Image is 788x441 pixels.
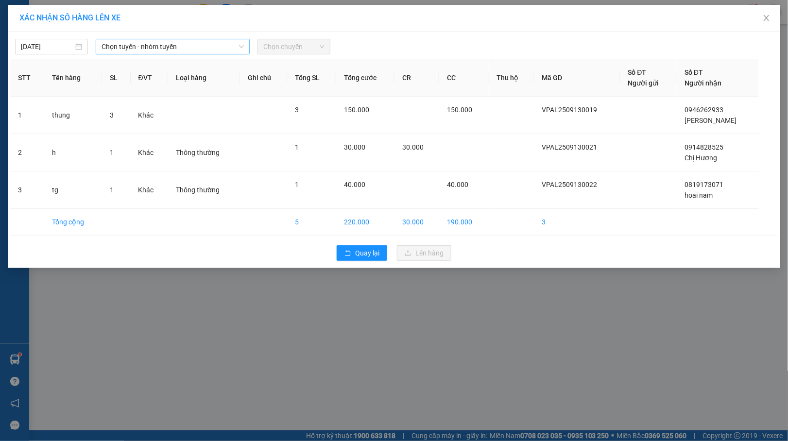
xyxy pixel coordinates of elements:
[534,209,620,236] td: 3
[19,13,120,22] span: XÁC NHẬN SỐ HÀNG LÊN XE
[10,59,44,97] th: STT
[685,181,723,188] span: 0819173071
[542,143,598,151] span: VPAL2509130021
[10,97,44,134] td: 1
[110,149,114,156] span: 1
[21,41,73,52] input: 13/09/2025
[685,143,723,151] span: 0914828525
[91,24,406,36] li: 26 Phó Cơ Điều, Phường 12
[685,117,737,124] span: [PERSON_NAME]
[131,134,169,171] td: Khác
[685,191,713,199] span: hoai nam
[402,143,424,151] span: 30.000
[447,181,468,188] span: 40.000
[44,209,102,236] td: Tổng cộng
[295,181,299,188] span: 1
[44,59,102,97] th: Tên hàng
[44,171,102,209] td: tg
[344,181,365,188] span: 40.000
[542,181,598,188] span: VPAL2509130022
[685,79,721,87] span: Người nhận
[685,68,703,76] span: Số ĐT
[337,245,387,261] button: rollbackQuay lại
[168,59,240,97] th: Loại hàng
[344,250,351,257] span: rollback
[131,171,169,209] td: Khác
[336,209,394,236] td: 220.000
[685,106,723,114] span: 0946262933
[102,59,130,97] th: SL
[447,106,472,114] span: 150.000
[628,79,659,87] span: Người gửi
[168,171,240,209] td: Thông thường
[12,70,107,86] b: GỬI : VP An Lạc
[394,209,439,236] td: 30.000
[397,245,451,261] button: uploadLên hàng
[439,209,489,236] td: 190.000
[344,143,365,151] span: 30.000
[240,59,287,97] th: Ghi chú
[12,12,61,61] img: logo.jpg
[91,36,406,48] li: Hotline: 02839552959
[131,97,169,134] td: Khác
[295,143,299,151] span: 1
[534,59,620,97] th: Mã GD
[168,134,240,171] td: Thông thường
[753,5,780,32] button: Close
[336,59,394,97] th: Tổng cước
[263,39,325,54] span: Chọn chuyến
[44,134,102,171] td: h
[394,59,439,97] th: CR
[685,154,717,162] span: Chị Hương
[10,171,44,209] td: 3
[439,59,489,97] th: CC
[110,111,114,119] span: 3
[287,59,336,97] th: Tổng SL
[44,97,102,134] td: thung
[344,106,369,114] span: 150.000
[763,14,771,22] span: close
[489,59,534,97] th: Thu hộ
[287,209,336,236] td: 5
[628,68,647,76] span: Số ĐT
[110,186,114,194] span: 1
[10,134,44,171] td: 2
[542,106,598,114] span: VPAL2509130019
[295,106,299,114] span: 3
[355,248,379,258] span: Quay lại
[239,44,244,50] span: down
[102,39,244,54] span: Chọn tuyến - nhóm tuyến
[131,59,169,97] th: ĐVT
